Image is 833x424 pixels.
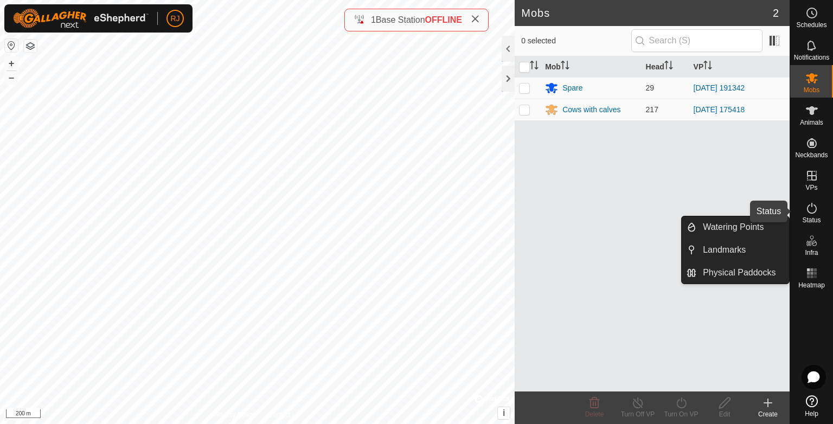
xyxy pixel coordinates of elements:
div: Edit [703,409,746,419]
li: Landmarks [682,239,789,261]
a: Watering Points [696,216,789,238]
th: Head [642,56,689,78]
span: Status [802,217,821,223]
div: Turn Off VP [616,409,659,419]
button: Map Layers [24,40,37,53]
div: Turn On VP [659,409,703,419]
div: Spare [562,82,582,94]
span: OFFLINE [425,15,462,24]
button: i [498,407,510,419]
h2: Mobs [521,7,773,20]
li: Physical Paddocks [682,262,789,284]
div: Create [746,409,790,419]
span: Watering Points [703,221,764,234]
span: Infra [805,249,818,256]
span: Landmarks [703,243,746,256]
th: VP [689,56,790,78]
span: Heatmap [798,282,825,288]
li: Watering Points [682,216,789,238]
span: VPs [805,184,817,191]
button: Reset Map [5,39,18,52]
span: Base Station [376,15,425,24]
span: Help [805,410,818,417]
a: [DATE] 191342 [694,83,745,92]
p-sorticon: Activate to sort [664,62,673,71]
input: Search (S) [631,29,762,52]
span: 0 selected [521,35,631,47]
span: RJ [170,13,180,24]
span: Physical Paddocks [703,266,776,279]
a: Help [790,391,833,421]
img: Gallagher Logo [13,9,149,28]
span: Animals [800,119,823,126]
a: Physical Paddocks [696,262,789,284]
span: Neckbands [795,152,828,158]
div: Cows with calves [562,104,620,115]
span: 1 [371,15,376,24]
th: Mob [541,56,641,78]
span: 217 [646,105,658,114]
span: Mobs [804,87,819,93]
p-sorticon: Activate to sort [561,62,569,71]
p-sorticon: Activate to sort [703,62,712,71]
span: 29 [646,83,655,92]
span: 2 [773,5,779,21]
button: + [5,57,18,70]
a: Privacy Policy [215,410,255,420]
a: [DATE] 175418 [694,105,745,114]
span: Delete [585,410,604,418]
a: Landmarks [696,239,789,261]
button: – [5,71,18,84]
p-sorticon: Activate to sort [530,62,539,71]
span: Schedules [796,22,826,28]
span: i [503,408,505,417]
span: Notifications [794,54,829,61]
a: Contact Us [268,410,300,420]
